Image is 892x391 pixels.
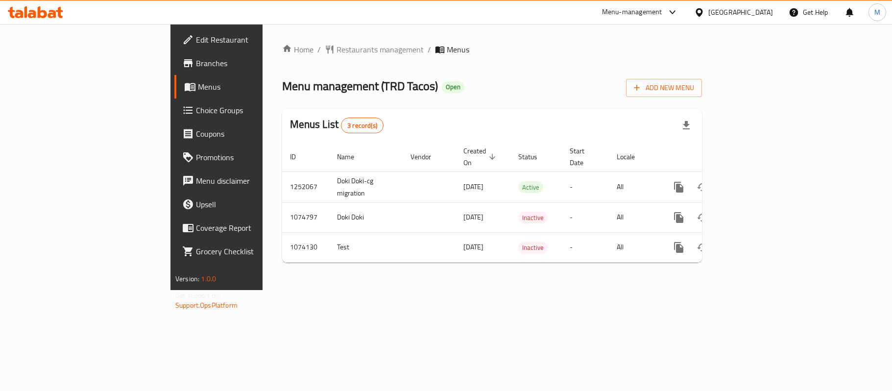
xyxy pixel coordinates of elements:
span: Version: [175,272,199,285]
a: Support.OpsPlatform [175,299,238,312]
span: Add New Menu [634,82,694,94]
nav: breadcrumb [282,44,702,55]
button: Add New Menu [626,79,702,97]
button: Change Status [691,175,714,199]
span: Grocery Checklist [196,245,312,257]
span: Menus [447,44,469,55]
span: Start Date [570,145,597,169]
span: [DATE] [463,211,483,223]
a: Promotions [174,146,319,169]
span: Active [518,182,543,193]
button: Change Status [691,236,714,259]
a: Coverage Report [174,216,319,240]
span: Vendor [410,151,444,163]
div: [GEOGRAPHIC_DATA] [708,7,773,18]
td: All [609,232,659,262]
a: Choice Groups [174,98,319,122]
button: more [667,236,691,259]
span: Menus [198,81,312,93]
span: Inactive [518,212,548,223]
td: Test [329,232,403,262]
span: Choice Groups [196,104,312,116]
span: Get support on: [175,289,220,302]
td: - [562,232,609,262]
a: Branches [174,51,319,75]
a: Edit Restaurant [174,28,319,51]
a: Grocery Checklist [174,240,319,263]
a: Menus [174,75,319,98]
span: Name [337,151,367,163]
span: Restaurants management [337,44,424,55]
div: Menu-management [602,6,662,18]
span: Menu disclaimer [196,175,312,187]
span: Coupons [196,128,312,140]
span: Menu management ( TRD Tacos ) [282,75,438,97]
div: Open [442,81,464,93]
li: / [428,44,431,55]
div: Export file [675,114,698,137]
span: Locale [617,151,648,163]
a: Menu disclaimer [174,169,319,193]
span: Created On [463,145,499,169]
button: more [667,206,691,229]
a: Coupons [174,122,319,146]
th: Actions [659,142,769,172]
button: more [667,175,691,199]
span: 3 record(s) [341,121,383,130]
span: Upsell [196,198,312,210]
span: [DATE] [463,241,483,253]
td: - [562,202,609,232]
span: Status [518,151,550,163]
table: enhanced table [282,142,769,263]
span: Inactive [518,242,548,253]
td: All [609,202,659,232]
span: 1.0.0 [201,272,216,285]
span: ID [290,151,309,163]
span: Coverage Report [196,222,312,234]
div: Total records count [341,118,384,133]
td: - [562,171,609,202]
span: Branches [196,57,312,69]
span: Open [442,83,464,91]
button: Change Status [691,206,714,229]
a: Restaurants management [325,44,424,55]
td: Doki Doki [329,202,403,232]
td: All [609,171,659,202]
a: Upsell [174,193,319,216]
span: Promotions [196,151,312,163]
td: Doki Doki-cg migration [329,171,403,202]
span: [DATE] [463,180,483,193]
h2: Menus List [290,117,384,133]
span: M [874,7,880,18]
span: Edit Restaurant [196,34,312,46]
div: Active [518,181,543,193]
